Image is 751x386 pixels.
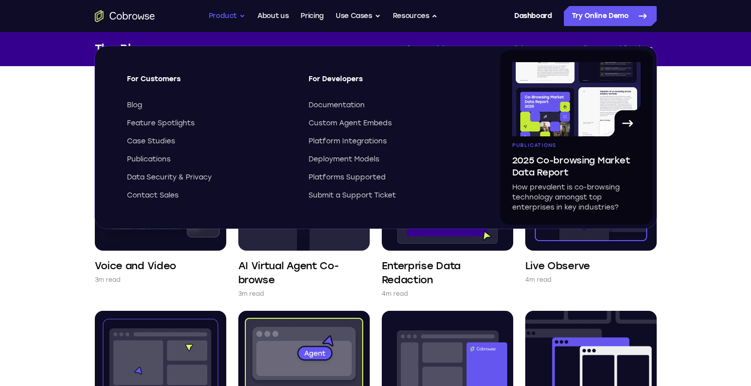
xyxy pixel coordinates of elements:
[95,10,155,22] a: Go to the home page
[512,62,641,136] img: A page from the browsing market ebook
[127,100,290,110] a: Blog
[309,74,472,92] span: For Developers
[127,118,290,128] a: Feature Spotlights
[514,6,552,26] a: Dashboard
[564,6,657,26] a: Try Online Demo
[309,154,379,164] span: Deployment Models
[393,6,438,26] button: Resources
[95,40,146,58] h1: The Blog
[309,100,472,110] a: Documentation
[301,6,324,26] a: Pricing
[382,289,408,299] p: 4m read
[512,154,641,178] span: 2025 Co-browsing Market Data Report
[238,289,264,299] p: 3m read
[127,74,290,92] span: For Customers
[127,172,290,182] a: Data Security & Privacy
[309,172,386,182] span: Platforms Supported
[95,259,177,273] h4: Voice and Video
[309,190,396,201] span: Submit a Support Ticket
[95,275,121,285] p: 3m read
[382,259,513,287] h4: Enterprise Data Redaction
[238,259,370,287] h4: AI Virtual Agent Co-browse
[525,259,590,273] h4: Live Observe
[398,41,414,58] a: All
[422,41,456,58] a: Articles
[309,118,472,128] a: Custom Agent Embeds
[309,100,365,110] span: Documentation
[127,118,195,128] span: Feature Spotlights
[309,172,472,182] a: Platforms Supported
[127,154,290,164] a: Publications
[525,275,552,285] p: 4m read
[309,118,392,128] span: Custom Agent Embeds
[127,136,175,146] span: Case Studies
[309,154,472,164] a: Deployment Models
[607,41,657,58] a: Publications
[309,136,387,146] span: Platform Integrations
[512,182,641,213] p: How prevalent is co-browsing technology amongst top enterprises in key industries?
[309,190,472,201] a: Submit a Support Ticket
[209,6,246,26] button: Product
[127,190,290,201] a: Contact Sales
[127,172,212,182] span: Data Security & Privacy
[512,142,556,148] span: Publications
[309,136,472,146] a: Platform Integrations
[127,154,171,164] span: Publications
[545,41,599,58] a: Case Studies
[127,136,290,146] a: Case Studies
[336,6,381,26] button: Use Cases
[127,100,142,110] span: Blog
[127,190,179,201] span: Contact Sales
[257,6,288,26] a: About us
[464,41,537,58] a: Feature Spotlights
